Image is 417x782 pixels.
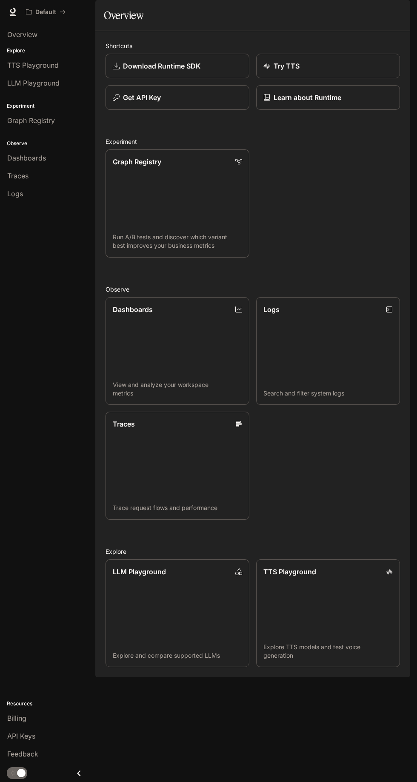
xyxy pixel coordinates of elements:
p: LLM Playground [113,567,166,577]
p: Dashboards [113,304,153,315]
p: View and analyze your workspace metrics [113,381,242,398]
p: Get API Key [123,92,161,103]
a: Download Runtime SDK [106,54,249,78]
p: Learn about Runtime [274,92,341,103]
h1: Overview [104,7,143,24]
p: Explore TTS models and test voice generation [263,643,393,660]
p: Trace request flows and performance [113,504,242,512]
h2: Explore [106,547,400,556]
a: Graph RegistryRun A/B tests and discover which variant best improves your business metrics [106,149,249,258]
p: Default [35,9,56,16]
a: LLM PlaygroundExplore and compare supported LLMs [106,559,249,667]
button: Get API Key [106,85,249,110]
h2: Experiment [106,137,400,146]
p: Logs [263,304,280,315]
a: TTS PlaygroundExplore TTS models and test voice generation [256,559,400,667]
p: Try TTS [274,61,300,71]
a: LogsSearch and filter system logs [256,297,400,405]
p: TTS Playground [263,567,316,577]
p: Search and filter system logs [263,389,393,398]
h2: Shortcuts [106,41,400,50]
p: Explore and compare supported LLMs [113,651,242,660]
p: Graph Registry [113,157,161,167]
a: DashboardsView and analyze your workspace metrics [106,297,249,405]
p: Run A/B tests and discover which variant best improves your business metrics [113,233,242,250]
button: All workspaces [22,3,69,20]
a: Learn about Runtime [256,85,400,110]
a: Try TTS [256,54,400,78]
p: Download Runtime SDK [123,61,200,71]
h2: Observe [106,285,400,294]
a: TracesTrace request flows and performance [106,412,249,520]
p: Traces [113,419,135,429]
